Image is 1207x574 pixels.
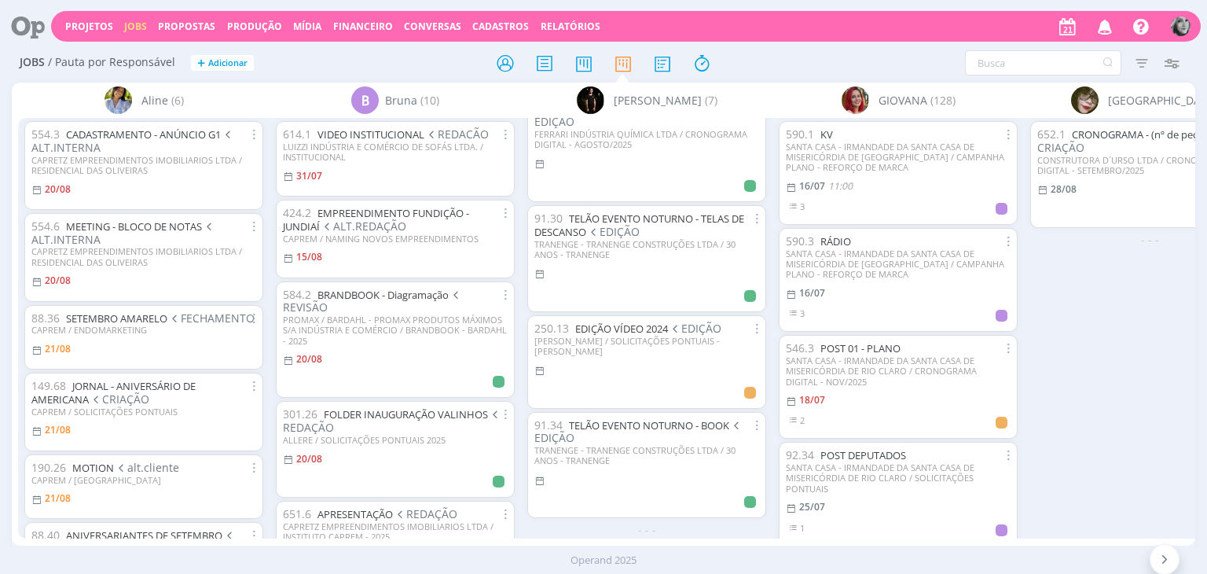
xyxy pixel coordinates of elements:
span: 3 [800,201,805,212]
a: EDIÇÃO VÍDEO 2024 [575,322,668,336]
span: 190.26 [31,460,66,475]
div: CAPRETZ EMPREENDIMENTOS IMOBILIARIOS LTDA / RESIDENCIAL DAS OLIVEIRAS [31,246,256,267]
div: SANTA CASA - IRMANDADE DA SANTA CASA DE MISERICÓRDIA DE [GEOGRAPHIC_DATA] / CAMPANHA PLANO - REFO... [786,142,1011,173]
span: REVISÃO [283,287,462,315]
span: 91.30 [534,211,563,226]
div: SANTA CASA - IRMANDADE DA SANTA CASA DE MISERICÓRDIA DE RIO CLARO / SOLICITAÇÕES PONTUAIS [786,462,1011,494]
div: [PERSON_NAME] / SOLICITAÇÕES PONTUAIS - [PERSON_NAME] [534,336,759,356]
a: EMPREENDIMENTO FUNDIÇÃO - JUNDIAÍ [283,206,469,234]
a: POST 01 - PLANO [820,341,901,355]
a: Relatórios [541,20,600,33]
span: 88.40 [31,528,60,543]
span: [PERSON_NAME] [614,92,702,109]
div: ALLERE / SOLICITAÇÕES PONTUAIS 2025 [283,435,508,445]
button: J [1170,13,1191,40]
a: APRESENTAÇÃO [317,507,393,521]
span: (6) [171,92,184,109]
span: alt.cliente [114,460,179,475]
div: CAPRETZ EMPREENDIMENTOS IMOBILIARIOS LTDA / INSTITUTO CAPREM - 2025 [283,521,508,542]
span: / Pauta por Responsável [48,56,175,69]
: 25/07 [799,500,825,513]
span: Jobs [20,56,45,69]
span: Financeiro [333,20,393,33]
a: BRANDBOOK - Diagramação [317,288,449,302]
span: 301.26 [283,407,317,421]
span: REDAÇÃO [393,506,457,521]
span: 2 [800,414,805,426]
span: 651.6 [283,506,311,521]
a: MOTION [72,461,114,475]
img: J [1171,17,1190,36]
span: 15/08 [296,250,322,263]
span: 590.3 [786,234,814,248]
div: LUIZZI INDÚSTRIA E COMÉRCIO DE SOFÁS LTDA. / INSTITUCIONAL [283,142,508,162]
input: Busca [965,50,1121,75]
span: 424.2 [283,205,311,220]
div: SANTA CASA - IRMANDADE DA SANTA CASA DE MISERICÓRDIA DE RIO CLARO / CRONOGRAMA DIGITAL - NOV/2025 [786,355,1011,387]
a: POST DEPUTADOS [820,448,906,462]
button: Projetos [61,20,118,33]
div: SANTA CASA - IRMANDADE DA SANTA CASA DE MISERICÓRDIA DE [GEOGRAPHIC_DATA] / CAMPANHA PLANO - REFO... [786,248,1011,280]
span: (128) [930,92,956,109]
button: +Adicionar [191,55,254,72]
a: RÁDIO [820,234,851,248]
img: K [1071,86,1099,114]
: 11:00 [828,179,853,193]
span: 92.34 [786,447,814,462]
span: REDAÇÃO [283,407,501,435]
div: - - - [521,521,772,538]
button: Jobs [119,20,152,33]
span: 149.68 [31,378,66,393]
span: CRIAÇÃO [89,392,149,407]
span: 554.3 [31,127,60,142]
a: ANIVERSARIANTES DE SETEMBRO [66,528,222,543]
a: VIDEO INSTITUCIONAL [317,127,424,142]
span: Cadastros [472,20,529,33]
span: 652.1 [1037,127,1066,142]
div: CAPREM / ENDOMARKETING [31,325,256,335]
button: Propostas [153,20,220,33]
: 20/08 [45,182,71,196]
button: Produção [222,20,287,33]
a: Mídia [293,20,321,33]
a: MEETING - BLOCO DE NOTAS [66,219,202,234]
div: CAPREM / NAMING NOVOS EMPREENDIMENTOS [283,234,508,244]
: 28/08 [1051,182,1077,196]
span: Bruna [385,92,417,109]
span: (7) [705,92,717,109]
span: Aline [141,92,168,109]
button: Conversas [399,20,466,33]
span: 614.1 [283,127,311,142]
span: 20/08 [296,452,322,465]
a: TELÃO EVENTO NOTURNO - TELAS DE DESCANSO [534,212,744,239]
span: GIOVANA [879,92,927,109]
: 18/07 [799,393,825,407]
: 16/07 [799,179,825,193]
a: TELÃO EVENTO NOTURNO - BOOK [569,418,729,432]
span: ALT.INTERNA [31,219,215,247]
a: SETEMBRO AMARELO [66,311,167,326]
span: 1 [800,522,805,534]
span: 31/07 [296,169,322,182]
img: A [105,86,132,114]
span: 584.2 [283,287,311,302]
img: G [842,86,869,114]
button: Mídia [288,20,326,33]
button: Financeiro [328,20,398,33]
div: TRANENGE - TRANENGE CONSTRUÇÕES LTDA / 30 ANOS - TRANENGE [534,445,759,465]
span: 250.13 [534,321,569,336]
span: FECHAMENTO [167,311,255,326]
: 16/07 [799,286,825,300]
span: ALT.INTERNA [31,127,234,155]
span: 3 [800,307,805,319]
a: Produção [227,20,282,33]
span: 546.3 [786,340,814,355]
span: EDIÇÃO [534,418,743,446]
div: CAPREM / SOLICITAÇÕES PONTUAIS [31,407,256,417]
a: KV [820,127,833,142]
a: JORNAL - ANIVERSÁRIO DE AMERICANA [31,379,196,407]
div: PROMAX / BARDAHL - PROMAX PRODUTOS MÁXIMOS S/A INDÚSTRIA E COMÉRCIO / BRANDBOOK - BARDAHL - 2025 [283,315,508,346]
span: 91.34 [534,418,563,432]
a: Propostas [158,20,215,33]
span: EDIÇÃO [586,224,640,239]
